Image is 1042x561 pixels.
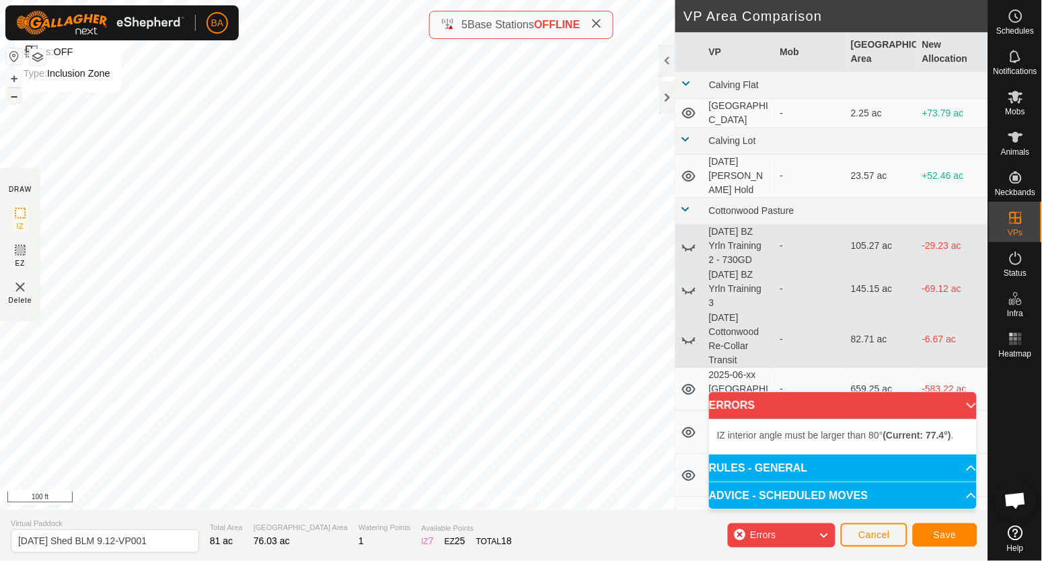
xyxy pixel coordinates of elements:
[709,490,868,501] span: ADVICE - SCHEDULED MOVES
[709,455,977,482] p-accordion-header: RULES - GENERAL
[917,99,988,128] td: +73.79 ac
[989,520,1042,558] a: Help
[1006,108,1025,116] span: Mobs
[445,534,466,548] div: EZ
[704,99,775,128] td: [GEOGRAPHIC_DATA]
[704,225,775,268] td: [DATE] BZ Yrln Training 2 - 730GD
[24,44,110,60] div: OFF
[6,71,22,87] button: +
[16,11,184,35] img: Gallagher Logo
[468,19,534,30] span: Base Stations
[421,523,512,534] span: Available Points
[507,492,547,504] a: Contact Us
[709,400,755,411] span: ERRORS
[6,88,22,104] button: –
[1007,544,1024,552] span: Help
[709,135,756,146] span: Calving Lot
[211,16,224,30] span: BA
[996,480,1036,521] a: Open chat
[775,32,846,72] th: Mob
[24,65,110,81] div: Inclusion Zone
[917,268,988,311] td: -69.12 ac
[12,279,28,295] img: VP
[254,535,290,546] span: 76.03 ac
[709,79,759,90] span: Calving Flat
[30,49,46,65] button: Map Layers
[704,311,775,368] td: [DATE] Cottonwood Re-Collar Transit
[476,534,512,548] div: TOTAL
[704,411,775,454] td: 2025-06-xx [GEOGRAPHIC_DATA] 12
[210,522,243,533] span: Total Area
[917,368,988,411] td: -583.22 ac
[996,27,1034,35] span: Schedules
[846,32,918,72] th: [GEOGRAPHIC_DATA] Area
[9,295,32,305] span: Delete
[780,382,841,396] div: -
[913,523,977,547] button: Save
[846,368,918,411] td: 659.25 ac
[704,155,775,198] td: [DATE] [PERSON_NAME] Hold
[429,535,434,546] span: 7
[441,492,491,504] a: Privacy Policy
[534,19,580,30] span: OFFLINE
[846,155,918,198] td: 23.57 ac
[709,392,977,419] p-accordion-header: ERRORS
[9,184,32,194] div: DRAW
[17,221,24,231] span: IZ
[846,99,918,128] td: 2.25 ac
[704,268,775,311] td: [DATE] BZ Yrln Training 3
[917,225,988,268] td: -29.23 ac
[455,535,466,546] span: 25
[999,350,1032,358] span: Heatmap
[6,48,22,65] button: Reset Map
[1008,229,1022,237] span: VPs
[421,534,433,548] div: IZ
[210,535,233,546] span: 81 ac
[934,529,957,540] span: Save
[359,522,410,533] span: Watering Points
[24,68,47,79] label: Type:
[750,529,776,540] span: Errors
[994,67,1037,75] span: Notifications
[995,188,1035,196] span: Neckbands
[461,19,468,30] span: 5
[709,419,977,454] p-accordion-content: ERRORS
[1004,269,1027,277] span: Status
[846,311,918,368] td: 82.71 ac
[780,106,841,120] div: -
[704,32,775,72] th: VP
[709,463,808,474] span: RULES - GENERAL
[841,523,907,547] button: Cancel
[501,535,512,546] span: 18
[780,169,841,183] div: -
[11,518,199,529] span: Virtual Paddock
[704,454,775,497] td: 2025-06-xx [GEOGRAPHIC_DATA] 15
[254,522,348,533] span: [GEOGRAPHIC_DATA] Area
[704,368,775,411] td: 2025-06-xx [GEOGRAPHIC_DATA] 10
[780,239,841,253] div: -
[1007,309,1023,317] span: Infra
[917,32,988,72] th: New Allocation
[1001,148,1030,156] span: Animals
[683,8,988,24] h2: VP Area Comparison
[780,332,841,346] div: -
[846,225,918,268] td: 105.27 ac
[883,430,951,441] b: (Current: 77.4°)
[709,205,794,216] span: Cottonwood Pasture
[717,430,954,441] span: IZ interior angle must be larger than 80° .
[704,497,775,540] td: 2025-06-xx [GEOGRAPHIC_DATA] 16
[917,155,988,198] td: +52.46 ac
[709,482,977,509] p-accordion-header: ADVICE - SCHEDULED MOVES
[858,529,890,540] span: Cancel
[359,535,364,546] span: 1
[846,268,918,311] td: 145.15 ac
[780,282,841,296] div: -
[917,311,988,368] td: -6.67 ac
[15,258,26,268] span: EZ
